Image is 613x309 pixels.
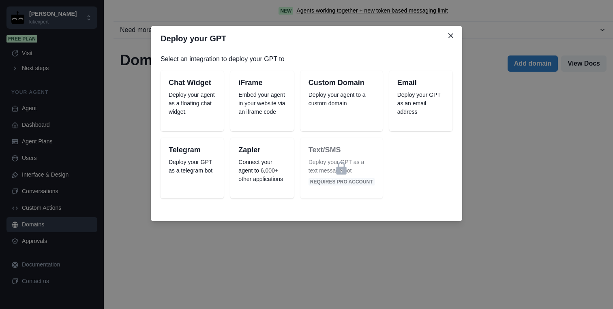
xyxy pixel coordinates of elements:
h2: iFrame [238,79,285,87]
h2: Telegram [169,146,216,155]
p: Deploy your agent to a custom domain [309,91,375,108]
h2: Chat Widget [169,79,216,87]
h2: Email [397,79,444,87]
h2: Custom Domain [309,79,375,87]
p: Connect your agent to 6,000+ other applications [238,158,285,183]
button: Close [444,29,457,42]
p: Deploy your GPT as a text message bot [309,158,375,175]
p: Deploy your agent as a floating chat widget. [169,91,216,116]
h2: Text/SMS [309,146,375,155]
p: Deploy your GPT as an email address [397,91,444,116]
header: Deploy your GPT [151,26,462,51]
p: Embed your agent in your website via an iframe code [238,91,285,116]
p: Deploy your GPT as a telegram bot [169,158,216,175]
span: Requires pro account [309,178,375,185]
p: Select an integration to deploy your GPT to [161,54,452,64]
h2: Zapier [238,146,285,155]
